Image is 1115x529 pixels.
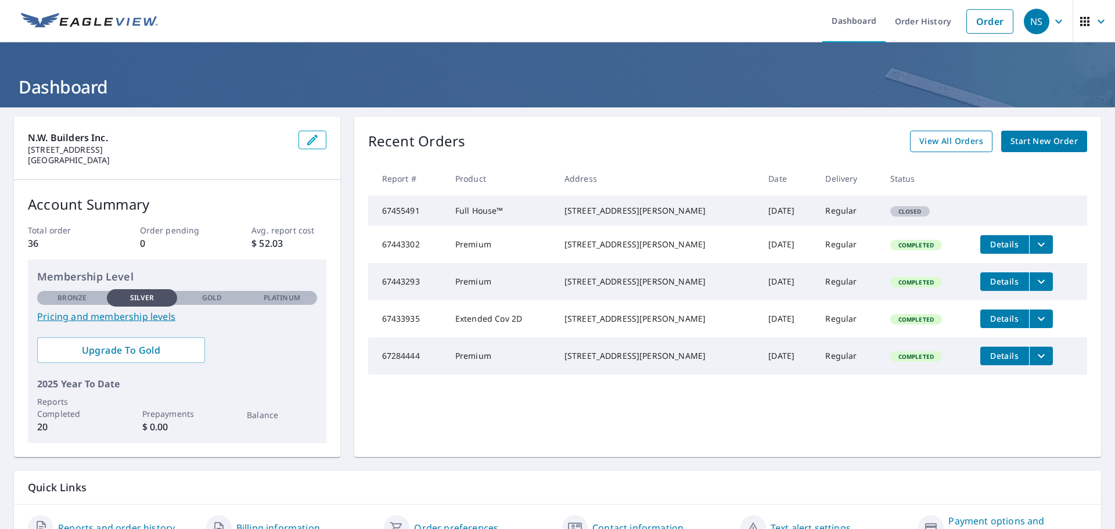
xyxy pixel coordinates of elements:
td: Premium [446,263,555,300]
div: [STREET_ADDRESS][PERSON_NAME] [564,239,750,250]
p: $ 0.00 [142,420,212,434]
td: 67443302 [368,226,446,263]
td: [DATE] [759,196,816,226]
p: Membership Level [37,269,317,285]
td: [DATE] [759,337,816,375]
button: detailsBtn-67443293 [980,272,1029,291]
p: 2025 Year To Date [37,377,317,391]
button: detailsBtn-67284444 [980,347,1029,365]
p: Recent Orders [368,131,466,152]
td: 67443293 [368,263,446,300]
span: View All Orders [919,134,983,149]
div: [STREET_ADDRESS][PERSON_NAME] [564,205,750,217]
p: [STREET_ADDRESS] [28,145,289,155]
td: Premium [446,337,555,375]
h1: Dashboard [14,75,1101,99]
td: 67455491 [368,196,446,226]
span: Closed [891,207,929,215]
p: Total order [28,224,102,236]
div: [STREET_ADDRESS][PERSON_NAME] [564,313,750,325]
td: Regular [816,337,880,375]
p: Gold [202,293,222,303]
span: Details [987,276,1022,287]
td: Premium [446,226,555,263]
span: Upgrade To Gold [46,344,196,357]
th: Delivery [816,161,880,196]
p: [GEOGRAPHIC_DATA] [28,155,289,165]
button: filesDropdownBtn-67443293 [1029,272,1053,291]
td: Regular [816,226,880,263]
div: NS [1024,9,1049,34]
td: Regular [816,300,880,337]
span: Details [987,313,1022,324]
td: [DATE] [759,300,816,337]
td: Extended Cov 2D [446,300,555,337]
p: Balance [247,409,316,421]
button: detailsBtn-67433935 [980,310,1029,328]
p: $ 52.03 [251,236,326,250]
button: filesDropdownBtn-67443302 [1029,235,1053,254]
span: Details [987,239,1022,250]
img: EV Logo [21,13,158,30]
td: [DATE] [759,263,816,300]
a: Upgrade To Gold [37,337,205,363]
p: Bronze [57,293,87,303]
button: filesDropdownBtn-67433935 [1029,310,1053,328]
th: Report # [368,161,446,196]
button: filesDropdownBtn-67284444 [1029,347,1053,365]
p: Platinum [264,293,300,303]
p: N.W. Builders Inc. [28,131,289,145]
th: Product [446,161,555,196]
div: [STREET_ADDRESS][PERSON_NAME] [564,350,750,362]
button: detailsBtn-67443302 [980,235,1029,254]
span: Completed [891,352,941,361]
td: Regular [816,263,880,300]
a: View All Orders [910,131,992,152]
p: Prepayments [142,408,212,420]
p: Quick Links [28,480,1087,495]
td: Full House™ [446,196,555,226]
span: Details [987,350,1022,361]
p: Account Summary [28,194,326,215]
td: 67433935 [368,300,446,337]
span: Completed [891,278,941,286]
span: Start New Order [1010,134,1078,149]
span: Completed [891,241,941,249]
p: 36 [28,236,102,250]
th: Date [759,161,816,196]
p: 20 [37,420,107,434]
p: Avg. report cost [251,224,326,236]
p: Silver [130,293,154,303]
p: Order pending [140,224,214,236]
th: Status [881,161,971,196]
a: Order [966,9,1013,34]
th: Address [555,161,759,196]
a: Pricing and membership levels [37,310,317,323]
a: Start New Order [1001,131,1087,152]
p: 0 [140,236,214,250]
p: Reports Completed [37,395,107,420]
span: Completed [891,315,941,323]
td: 67284444 [368,337,446,375]
td: Regular [816,196,880,226]
div: [STREET_ADDRESS][PERSON_NAME] [564,276,750,287]
td: [DATE] [759,226,816,263]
